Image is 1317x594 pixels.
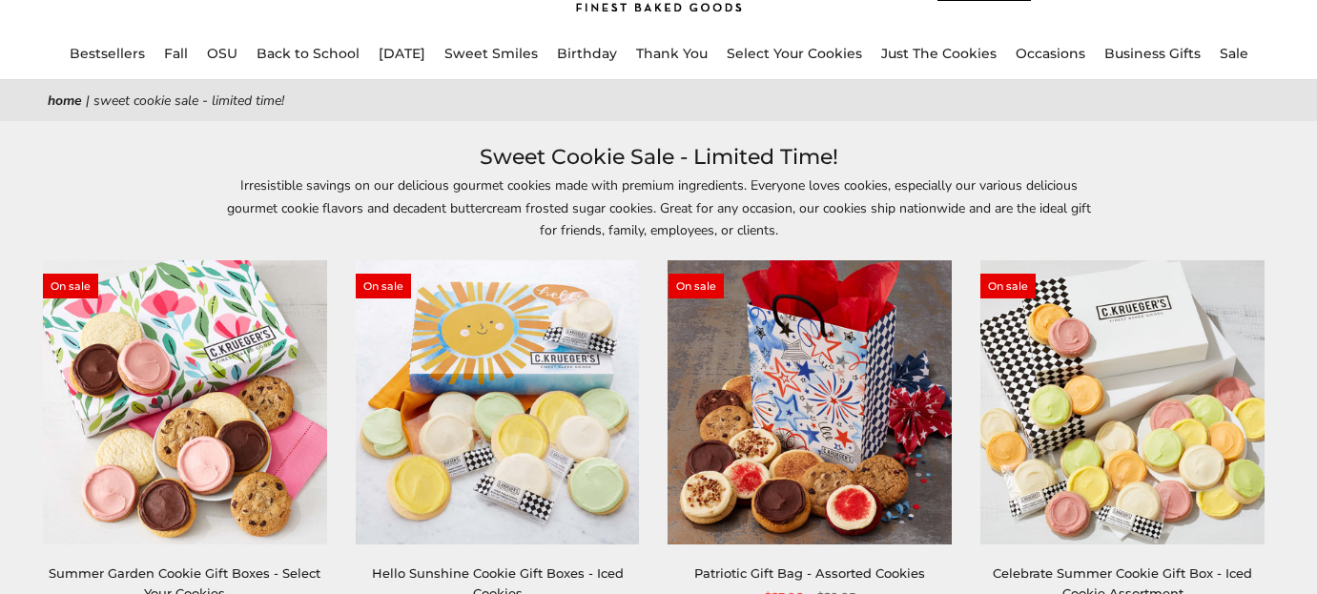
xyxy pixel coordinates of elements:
[220,174,1098,240] p: Irresistible savings on our delicious gourmet cookies made with premium ingredients. Everyone lov...
[48,90,1269,112] nav: breadcrumbs
[669,260,953,544] a: Patriotic Gift Bag - Assorted Cookies
[93,92,284,110] span: Sweet Cookie Sale - Limited Time!
[1104,45,1201,62] a: Business Gifts
[43,274,98,298] span: On sale
[444,45,538,62] a: Sweet Smiles
[43,260,327,544] img: Summer Garden Cookie Gift Boxes - Select Your Cookies
[727,45,862,62] a: Select Your Cookies
[76,140,1241,174] h1: Sweet Cookie Sale - Limited Time!
[980,274,1036,298] span: On sale
[379,45,425,62] a: [DATE]
[668,260,952,544] img: Patriotic Gift Bag - Assorted Cookies
[557,45,617,62] a: Birthday
[164,45,188,62] a: Fall
[70,45,145,62] a: Bestsellers
[636,45,708,62] a: Thank You
[669,274,724,298] span: On sale
[86,92,90,110] span: |
[881,45,997,62] a: Just The Cookies
[1220,45,1248,62] a: Sale
[207,45,237,62] a: OSU
[1016,45,1085,62] a: Occasions
[694,565,925,581] a: Patriotic Gift Bag - Assorted Cookies
[356,260,640,544] img: Hello Sunshine Cookie Gift Boxes - Iced Cookies
[48,92,82,110] a: Home
[980,260,1265,544] img: Celebrate Summer Cookie Gift Box - Iced Cookie Assortment
[356,274,411,298] span: On sale
[257,45,360,62] a: Back to School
